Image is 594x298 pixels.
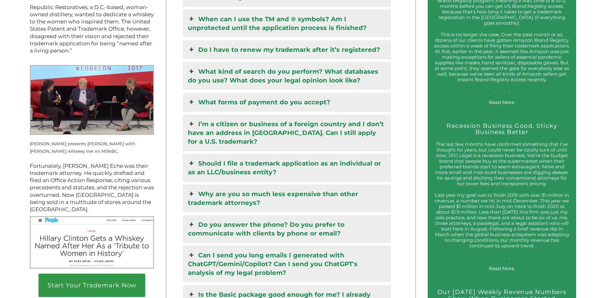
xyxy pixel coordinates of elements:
[489,266,515,271] a: Read More.
[183,115,390,151] a: I’m a citizen or business of a foreign country and I don’t have an address in [GEOGRAPHIC_DATA]. ...
[183,62,390,89] a: What kind of search do you perform? What databases do you use? What does your legal opinion look ...
[183,41,390,59] a: Do I have to renew my trademark after it’s registered?
[183,185,390,212] a: Why are you so much less expensive than other trademark attorneys?
[183,216,390,242] a: Do you answer the phone? Do you prefer to communicate with clients by phone or email?
[434,142,570,186] p: The last few months have confirmed something that I’ve thought for years, but could never be tota...
[183,10,390,37] a: When can I use the TM and ® symbols? Am I unprotected until the application process is finished?
[39,274,145,297] a: Start Your Trademark Now
[489,99,515,105] a: Read More.
[434,192,570,260] p: Last year my goal was to finish 2019 with over $1 million in revenue, a number we hit in mid-Dece...
[183,93,390,111] a: What forms of payment do you accept?
[30,4,154,55] p: Republic Restoratives, a D.C.-based, woman-owned distillery, wanted to dedicate a whiskey to the ...
[30,162,154,213] p: Fortunately, [PERSON_NAME] Eche was their trademark attorney. He quickly drafted and filed an Off...
[183,154,390,181] a: Should I file a trademark application as an individual or as an LLC/business entity?
[30,216,154,268] img: Rodham Rye People Screenshot
[447,122,557,136] a: Recession Business Good, Sticky Business Better
[30,65,154,135] img: Kara Swisher presents Hillary Clinton with Rodham Rye live on MSNBC.
[30,141,135,154] small: [PERSON_NAME] presents [PERSON_NAME] with [PERSON_NAME] whiskey live on MSNBC.
[434,32,570,94] p: This is no longer the case. Over the past month or so, dozens of our clients have gotten Amazon B...
[183,246,390,282] a: Can I send you long emails I generated with ChatGPT/Gemini/Copilot? Can I send you ChatGPT's anal...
